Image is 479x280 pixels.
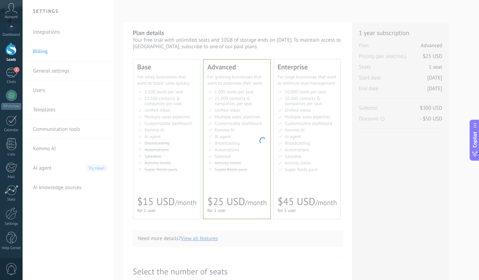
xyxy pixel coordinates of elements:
div: Chats [1,80,22,84]
div: Calendar [1,128,22,133]
div: Settings [1,222,22,226]
div: Lists [1,152,22,157]
div: Dashboard [1,33,22,37]
div: WhatsApp [1,103,21,110]
span: 1 [14,67,19,73]
div: Help Center [1,246,22,251]
div: Leads [1,58,22,62]
span: Account [5,15,18,19]
div: Stats [1,197,22,202]
div: Mail [1,175,22,179]
span: Copilot [471,131,478,147]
